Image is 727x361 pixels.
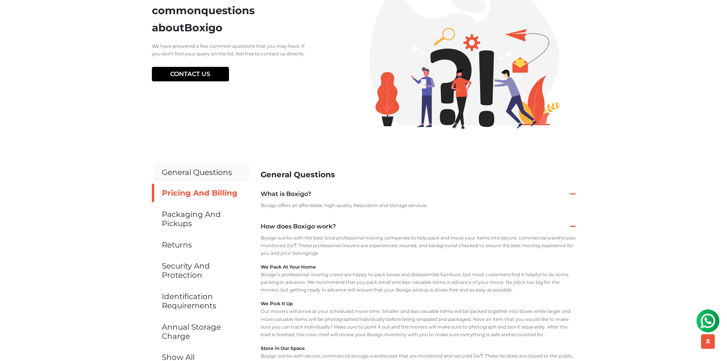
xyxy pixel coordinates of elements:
a: Security and Protection [152,257,249,284]
a: How does Boxigo work? [261,222,575,231]
button: scroll up [701,334,715,349]
h2: General Questions [261,166,575,183]
b: We Pack At Your Home [261,264,316,270]
a: Pricing and Billing [152,184,249,202]
p: Boxigo offers an affordable, high-quality Relocation and Storage services. [261,202,575,209]
a: Returns [152,236,249,254]
a: Identification Requirements [152,287,249,315]
a: What is Boxigo? [261,189,575,199]
p: Our movers will arrive at your scheduled move time. Smaller and less valuable items will be packe... [261,300,575,338]
span: Boxigo [184,21,222,34]
p: Boxigo’s professional moving crews are happy to pack boxes and disassemble furniture, but most cu... [261,263,575,294]
span: common [152,4,201,17]
a: Annual Storage Charge [152,318,249,345]
p: We have answered a few common questions that you may have. If you don't find your query on the li... [152,42,306,58]
img: whatsapp-icon.svg [8,8,23,23]
b: We Pick It Up [261,301,293,306]
a: Packaging and Pickups [152,205,249,233]
a: General Questions [152,163,249,181]
a: Contact Us [152,67,229,81]
b: Store in Our Space [261,345,305,351]
p: Boxigo works with the best local professional moving companies to help pack and move your items i... [261,234,575,257]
